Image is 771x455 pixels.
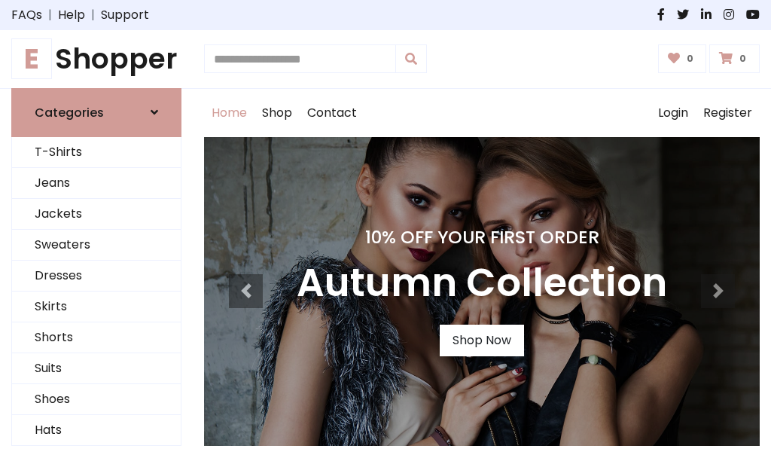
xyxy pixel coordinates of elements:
[683,52,697,66] span: 0
[11,6,42,24] a: FAQs
[11,88,181,137] a: Categories
[42,6,58,24] span: |
[11,42,181,76] h1: Shopper
[12,137,181,168] a: T-Shirts
[12,168,181,199] a: Jeans
[85,6,101,24] span: |
[12,415,181,446] a: Hats
[736,52,750,66] span: 0
[101,6,149,24] a: Support
[297,227,667,248] h4: 10% Off Your First Order
[254,89,300,137] a: Shop
[300,89,364,137] a: Contact
[12,384,181,415] a: Shoes
[709,44,760,73] a: 0
[12,353,181,384] a: Suits
[12,322,181,353] a: Shorts
[12,199,181,230] a: Jackets
[12,292,181,322] a: Skirts
[696,89,760,137] a: Register
[12,261,181,292] a: Dresses
[58,6,85,24] a: Help
[297,260,667,307] h3: Autumn Collection
[12,230,181,261] a: Sweaters
[11,42,181,76] a: EShopper
[651,89,696,137] a: Login
[204,89,254,137] a: Home
[35,105,104,120] h6: Categories
[11,38,52,79] span: E
[658,44,707,73] a: 0
[440,325,524,356] a: Shop Now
